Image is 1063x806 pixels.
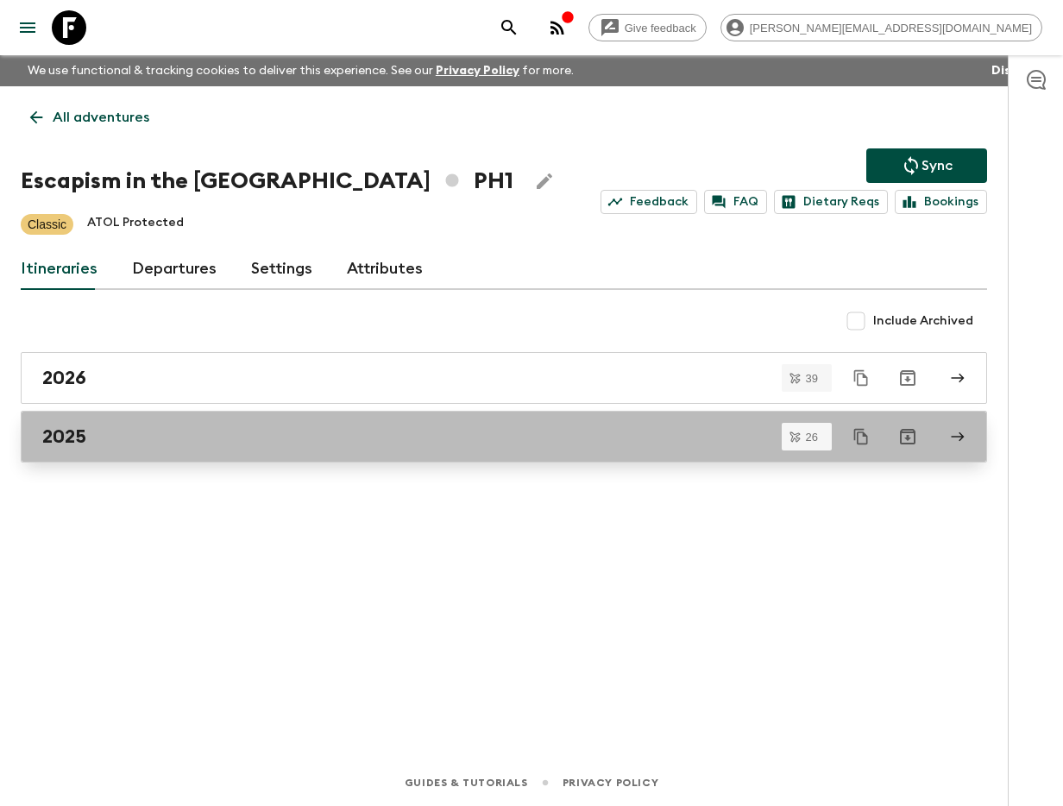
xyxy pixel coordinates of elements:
button: Duplicate [846,362,877,394]
h2: 2025 [42,425,86,448]
a: 2025 [21,411,987,463]
a: FAQ [704,190,767,214]
h2: 2026 [42,367,86,389]
button: search adventures [492,10,526,45]
div: [PERSON_NAME][EMAIL_ADDRESS][DOMAIN_NAME] [720,14,1042,41]
a: Privacy Policy [436,65,519,77]
button: Archive [890,419,925,454]
p: All adventures [53,107,149,128]
a: Itineraries [21,249,97,290]
a: Attributes [347,249,423,290]
a: Settings [251,249,312,290]
span: [PERSON_NAME][EMAIL_ADDRESS][DOMAIN_NAME] [740,22,1041,35]
p: ATOL Protected [87,214,184,235]
button: Sync adventure departures to the booking engine [866,148,987,183]
button: menu [10,10,45,45]
a: All adventures [21,100,159,135]
a: Privacy Policy [563,773,658,792]
a: Bookings [895,190,987,214]
button: Edit Adventure Title [527,164,562,198]
a: Departures [132,249,217,290]
span: 39 [796,373,828,384]
h1: Escapism in the [GEOGRAPHIC_DATA] PH1 [21,164,513,198]
a: Feedback [601,190,697,214]
p: We use functional & tracking cookies to deliver this experience. See our for more. [21,55,581,86]
span: Include Archived [873,312,973,330]
a: Dietary Reqs [774,190,888,214]
p: Sync [921,155,953,176]
button: Dismiss [987,59,1042,83]
span: Give feedback [615,22,706,35]
a: Give feedback [588,14,707,41]
a: 2026 [21,352,987,404]
button: Duplicate [846,421,877,452]
a: Guides & Tutorials [405,773,528,792]
span: 26 [796,431,828,443]
p: Classic [28,216,66,233]
button: Archive [890,361,925,395]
